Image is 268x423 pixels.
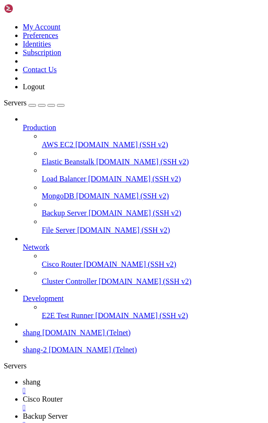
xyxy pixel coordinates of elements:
a: Subscription [23,48,61,56]
span: [DOMAIN_NAME] (SSH v2) [83,260,176,268]
span: AWS EC2 [42,141,74,149]
li: E2E Test Runner [DOMAIN_NAME] (SSH v2) [42,303,264,320]
span: E2E Test Runner [42,311,93,320]
a: AWS EC2 [DOMAIN_NAME] (SSH v2) [42,141,264,149]
li: Cluster Controller [DOMAIN_NAME] (SSH v2) [42,269,264,286]
span: Backup Server [42,209,87,217]
a: Production [23,123,264,132]
a: Load Balancer [DOMAIN_NAME] (SSH v2) [42,175,264,183]
span: Cisco Router [23,395,63,403]
span: [DOMAIN_NAME] (SSH v2) [99,277,192,285]
a: shang-2 [DOMAIN_NAME] (Telnet) [23,346,264,354]
li: Network [23,235,264,286]
span: [DOMAIN_NAME] (Telnet) [49,346,137,354]
span: Elastic Beanstalk [42,158,94,166]
span: [DOMAIN_NAME] (SSH v2) [95,311,188,320]
li: File Server [DOMAIN_NAME] (SSH v2) [42,217,264,235]
span: shang [23,378,40,386]
span: Network [23,243,49,251]
div: Servers [4,362,264,370]
a: Development [23,294,264,303]
span: [DOMAIN_NAME] (SSH v2) [89,209,182,217]
a: Contact Us [23,66,57,74]
li: AWS EC2 [DOMAIN_NAME] (SSH v2) [42,132,264,149]
a: File Server [DOMAIN_NAME] (SSH v2) [42,226,264,235]
span: shang-2 [23,346,47,354]
a: My Account [23,23,61,31]
a: shang [23,378,264,395]
li: Elastic Beanstalk [DOMAIN_NAME] (SSH v2) [42,149,264,166]
a: Cisco Router [DOMAIN_NAME] (SSH v2) [42,260,264,269]
span: [DOMAIN_NAME] (SSH v2) [96,158,189,166]
span: MongoDB [42,192,74,200]
span: [DOMAIN_NAME] (Telnet) [42,329,130,337]
a: Identities [23,40,51,48]
a:  [23,386,264,395]
a: Network [23,243,264,252]
span: Cluster Controller [42,277,97,285]
a: Cluster Controller [DOMAIN_NAME] (SSH v2) [42,277,264,286]
span: [DOMAIN_NAME] (SSH v2) [88,175,181,183]
span: Load Balancer [42,175,86,183]
img: Shellngn [4,4,58,13]
span: Servers [4,99,27,107]
span: shang [23,329,40,337]
a: Backup Server [DOMAIN_NAME] (SSH v2) [42,209,264,217]
span: [DOMAIN_NAME] (SSH v2) [75,141,168,149]
span: [DOMAIN_NAME] (SSH v2) [76,192,169,200]
a: Elastic Beanstalk [DOMAIN_NAME] (SSH v2) [42,158,264,166]
li: shang [DOMAIN_NAME] (Telnet) [23,320,264,337]
span: [DOMAIN_NAME] (SSH v2) [77,226,170,234]
span: Development [23,294,64,302]
a: Servers [4,99,65,107]
li: Cisco Router [DOMAIN_NAME] (SSH v2) [42,252,264,269]
li: Backup Server [DOMAIN_NAME] (SSH v2) [42,200,264,217]
li: shang-2 [DOMAIN_NAME] (Telnet) [23,337,264,354]
span: Production [23,123,56,132]
span: File Server [42,226,75,234]
li: Load Balancer [DOMAIN_NAME] (SSH v2) [42,166,264,183]
span: Backup Server [23,412,68,420]
li: Production [23,115,264,235]
a: Preferences [23,31,58,39]
a: MongoDB [DOMAIN_NAME] (SSH v2) [42,192,264,200]
a: Logout [23,83,45,91]
a: Cisco Router [23,395,264,412]
a:  [23,404,264,412]
li: Development [23,286,264,320]
span: Cisco Router [42,260,82,268]
a: shang [DOMAIN_NAME] (Telnet) [23,329,264,337]
li: MongoDB [DOMAIN_NAME] (SSH v2) [42,183,264,200]
a: E2E Test Runner [DOMAIN_NAME] (SSH v2) [42,311,264,320]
